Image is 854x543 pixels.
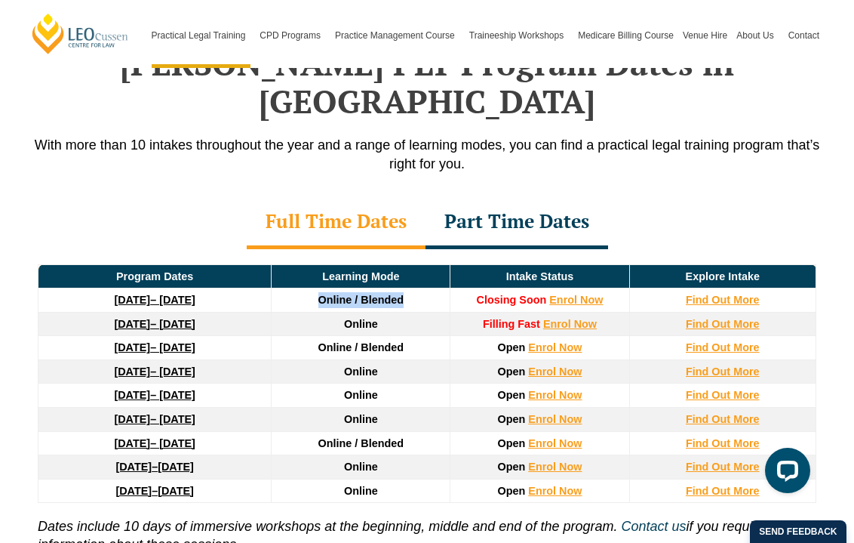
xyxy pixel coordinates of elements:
[344,389,378,401] span: Online
[528,389,582,401] a: Enrol Now
[732,3,783,68] a: About Us
[753,442,816,505] iframe: LiveChat chat widget
[528,341,582,353] a: Enrol Now
[621,519,686,534] a: Contact us
[344,366,378,378] span: Online
[528,437,582,449] a: Enrol Now
[498,413,526,425] span: Open
[38,264,272,288] td: Program Dates
[549,294,603,306] a: Enrol Now
[114,389,150,401] strong: [DATE]
[528,461,582,473] a: Enrol Now
[115,461,193,473] a: [DATE]–[DATE]
[528,485,582,497] a: Enrol Now
[115,485,152,497] strong: [DATE]
[114,366,195,378] a: [DATE]– [DATE]
[425,196,608,249] div: Part Time Dates
[318,294,404,306] span: Online / Blended
[114,437,150,449] strong: [DATE]
[344,318,378,330] span: Online
[498,437,526,449] span: Open
[686,461,760,473] a: Find Out More
[784,3,824,68] a: Contact
[114,389,195,401] a: [DATE]– [DATE]
[465,3,573,68] a: Traineeship Workshops
[114,294,150,306] strong: [DATE]
[477,294,547,306] strong: Closing Soon
[498,366,526,378] span: Open
[247,196,425,249] div: Full Time Dates
[38,519,617,534] i: Dates include 10 days of immersive workshops at the beginning, middle and end of the program.
[147,3,256,68] a: Practical Legal Training
[114,437,195,449] a: [DATE]– [DATE]
[114,318,195,330] a: [DATE]– [DATE]
[158,461,194,473] span: [DATE]
[686,366,760,378] a: Find Out More
[528,366,582,378] a: Enrol Now
[686,485,760,497] a: Find Out More
[114,341,195,353] a: [DATE]– [DATE]
[483,318,540,330] strong: Filling Fast
[344,485,378,497] span: Online
[114,366,150,378] strong: [DATE]
[114,413,150,425] strong: [DATE]
[344,413,378,425] span: Online
[158,485,194,497] span: [DATE]
[450,264,629,288] td: Intake Status
[115,485,193,497] a: [DATE]–[DATE]
[318,437,404,449] span: Online / Blended
[686,437,760,449] a: Find Out More
[498,341,526,353] span: Open
[114,294,195,306] a: [DATE]– [DATE]
[543,318,597,330] a: Enrol Now
[498,389,526,401] span: Open
[114,341,150,353] strong: [DATE]
[629,264,816,288] td: Explore Intake
[686,413,760,425] a: Find Out More
[686,318,760,330] a: Find Out More
[23,136,831,174] p: With more than 10 intakes throughout the year and a range of learning modes, you can find a pract...
[114,413,195,425] a: [DATE]– [DATE]
[686,341,760,353] a: Find Out More
[344,461,378,473] span: Online
[318,341,404,353] span: Online / Blended
[686,389,760,401] a: Find Out More
[30,12,131,55] a: [PERSON_NAME] Centre for Law
[573,3,678,68] a: Medicare Billing Course
[23,45,831,121] h2: [PERSON_NAME] PLT Program Dates in [GEOGRAPHIC_DATA]
[498,485,526,497] span: Open
[330,3,465,68] a: Practice Management Course
[114,318,150,330] strong: [DATE]
[272,264,450,288] td: Learning Mode
[678,3,732,68] a: Venue Hire
[115,461,152,473] strong: [DATE]
[255,3,330,68] a: CPD Programs
[528,413,582,425] a: Enrol Now
[686,294,760,306] a: Find Out More
[498,461,526,473] span: Open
